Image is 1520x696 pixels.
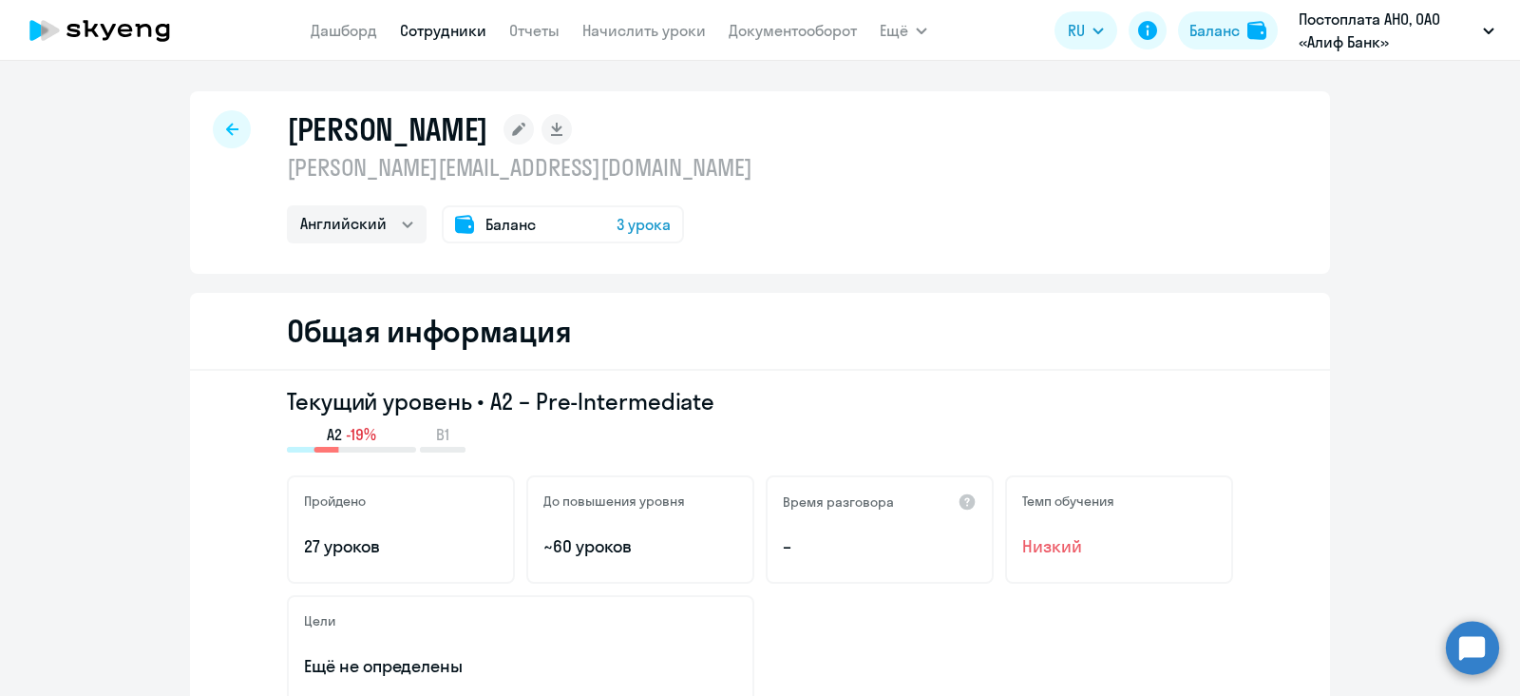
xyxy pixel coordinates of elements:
[436,424,449,445] span: B1
[543,534,737,559] p: ~60 уроков
[617,213,671,236] span: 3 урока
[304,612,335,629] h5: Цели
[304,493,366,510] h5: Пройдено
[1178,11,1278,49] button: Балансbalance
[327,424,342,445] span: A2
[311,21,377,40] a: Дашборд
[729,21,857,40] a: Документооборот
[1022,493,1114,510] h5: Темп обучения
[304,534,498,559] p: 27 уроков
[287,152,752,183] p: [PERSON_NAME][EMAIL_ADDRESS][DOMAIN_NAME]
[1054,11,1117,49] button: RU
[400,21,486,40] a: Сотрудники
[287,110,488,148] h1: [PERSON_NAME]
[783,534,977,559] p: –
[346,424,376,445] span: -19%
[304,654,737,679] p: Ещё не определены
[287,312,571,350] h2: Общая информация
[880,11,927,49] button: Ещё
[1189,19,1240,42] div: Баланс
[880,19,908,42] span: Ещё
[509,21,560,40] a: Отчеты
[287,386,1233,416] h3: Текущий уровень • A2 – Pre-Intermediate
[1289,8,1504,53] button: Постоплата АНО, ОАО «Алиф Банк»
[783,493,894,511] h5: Время разговора
[543,493,685,510] h5: До повышения уровня
[1022,534,1216,559] span: Низкий
[1068,19,1085,42] span: RU
[485,213,536,236] span: Баланс
[1247,21,1266,40] img: balance
[1299,8,1475,53] p: Постоплата АНО, ОАО «Алиф Банк»
[582,21,706,40] a: Начислить уроки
